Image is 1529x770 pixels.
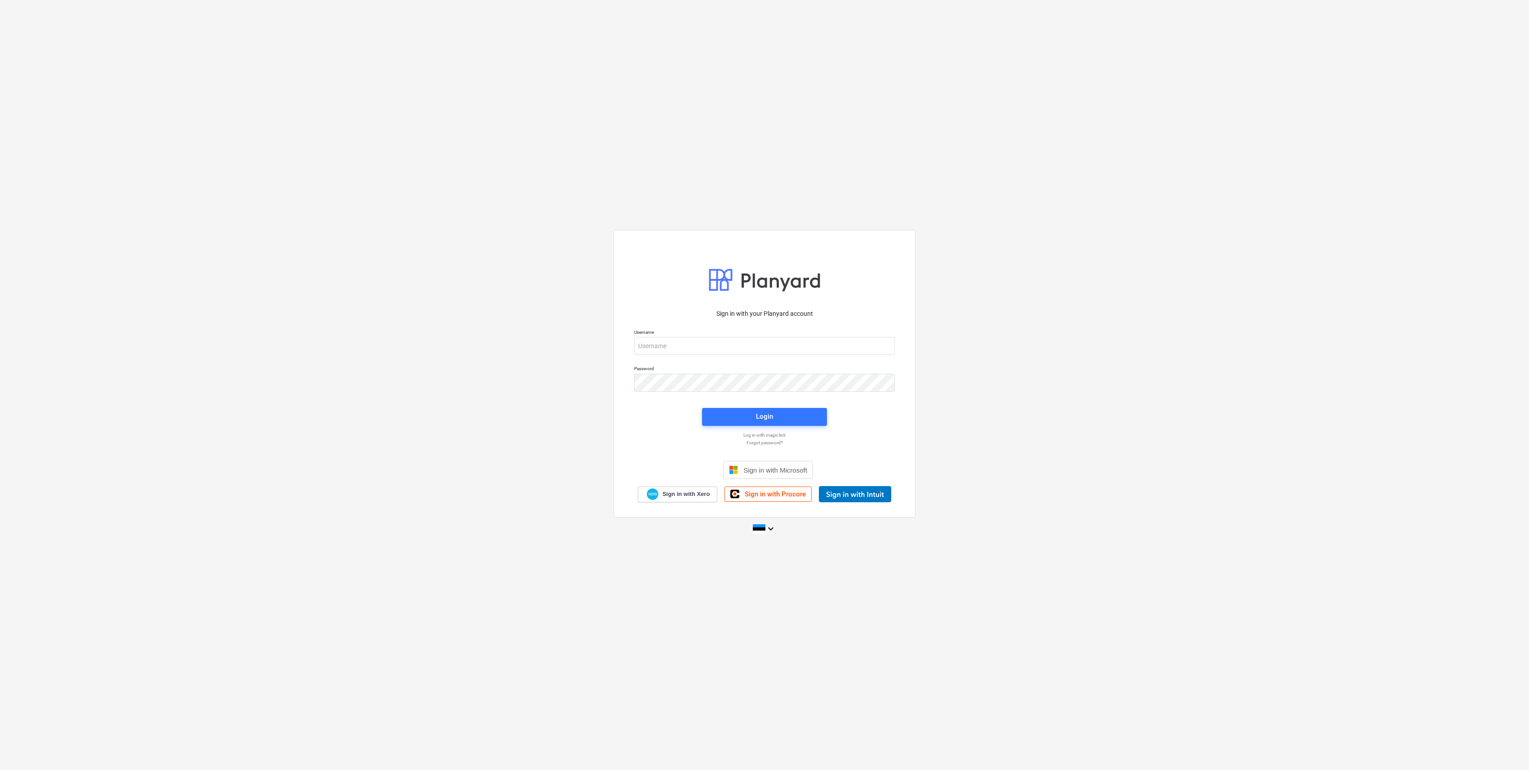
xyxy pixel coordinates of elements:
[630,432,899,438] a: Log in with magic link
[765,523,776,534] i: keyboard_arrow_down
[729,465,738,474] img: Microsoft logo
[756,411,773,422] div: Login
[743,466,807,474] span: Sign in with Microsoft
[662,490,710,498] span: Sign in with Xero
[724,487,812,502] a: Sign in with Procore
[630,440,899,446] a: Forgot password?
[702,408,827,426] button: Login
[634,309,895,319] p: Sign in with your Planyard account
[634,366,895,373] p: Password
[647,488,658,500] img: Xero logo
[634,337,895,355] input: Username
[638,487,718,502] a: Sign in with Xero
[634,329,895,337] p: Username
[745,490,806,498] span: Sign in with Procore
